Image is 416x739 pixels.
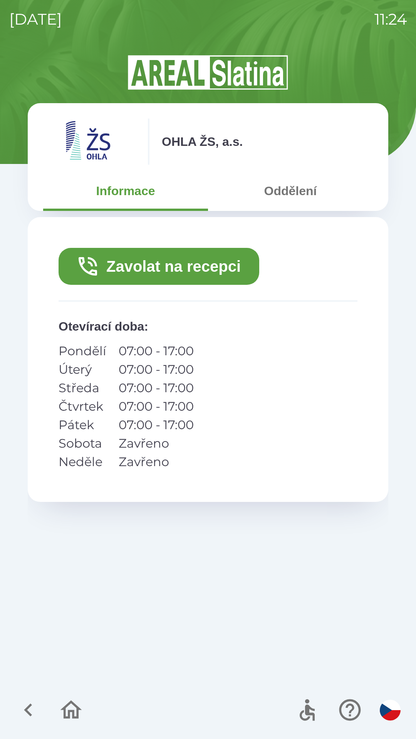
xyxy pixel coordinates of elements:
[380,700,401,721] img: cs flag
[119,360,194,379] p: 07:00 - 17:00
[59,379,106,397] p: Středa
[374,8,407,31] p: 11:24
[43,177,208,205] button: Informace
[9,8,62,31] p: [DATE]
[119,416,194,434] p: 07:00 - 17:00
[59,342,106,360] p: Pondělí
[59,453,106,471] p: Neděle
[59,434,106,453] p: Sobota
[119,453,194,471] p: Zavřeno
[162,132,243,151] p: OHLA ŽS, a.s.
[119,397,194,416] p: 07:00 - 17:00
[59,397,106,416] p: Čtvrtek
[43,119,136,165] img: 95230cbc-907d-4dce-b6ee-20bf32430970.png
[208,177,373,205] button: Oddělení
[59,360,106,379] p: Úterý
[119,342,194,360] p: 07:00 - 17:00
[59,317,357,336] p: Otevírací doba :
[59,248,259,285] button: Zavolat na recepci
[59,416,106,434] p: Pátek
[119,379,194,397] p: 07:00 - 17:00
[28,54,388,91] img: Logo
[119,434,194,453] p: Zavřeno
